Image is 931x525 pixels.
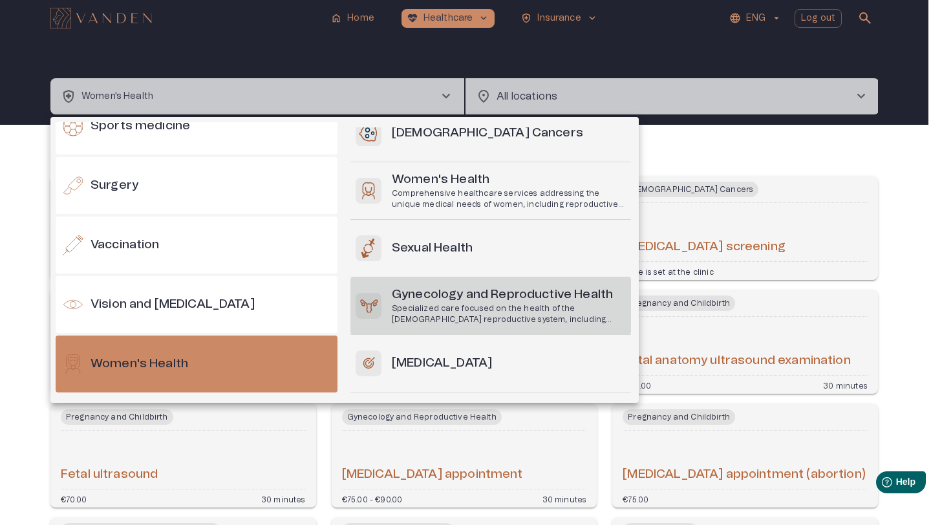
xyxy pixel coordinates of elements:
[91,237,160,254] h6: Vaccination
[392,303,626,325] p: Specialized care focused on the health of the [DEMOGRAPHIC_DATA] reproductive system, including p...
[392,188,626,210] p: Comprehensive healthcare services addressing the unique medical needs of women, including reprodu...
[91,177,138,195] h6: Surgery
[91,356,188,373] h6: Women's Health
[392,125,583,142] h6: [DEMOGRAPHIC_DATA] Cancers
[91,296,255,314] h6: Vision and [MEDICAL_DATA]
[392,286,626,304] h6: Gynecology and Reproductive Health
[392,355,492,372] h6: [MEDICAL_DATA]
[830,466,931,502] iframe: Help widget launcher
[392,171,626,189] h6: Women's Health
[91,118,190,135] h6: Sports medicine
[392,240,473,257] h6: Sexual Health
